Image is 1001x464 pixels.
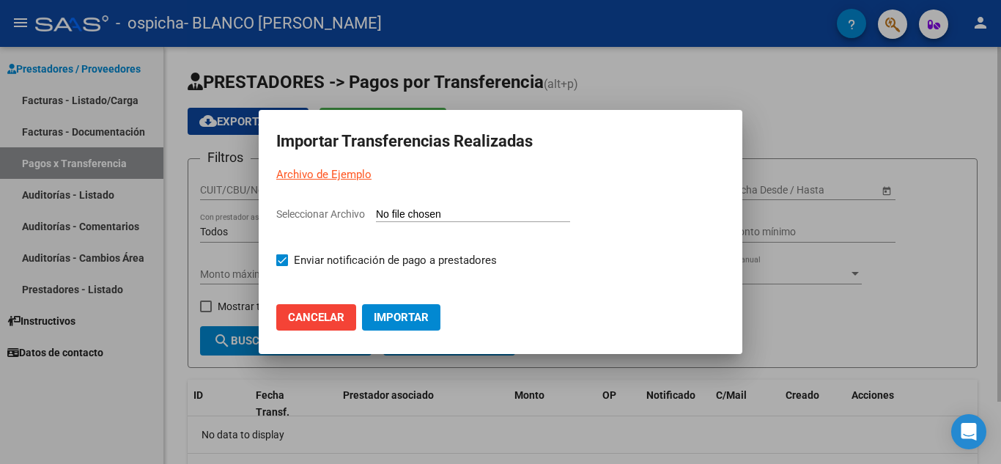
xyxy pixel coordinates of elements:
[374,311,429,324] span: Importar
[276,128,725,155] h2: Importar Transferencias Realizadas
[276,208,365,220] span: Seleccionar Archivo
[362,304,440,331] button: Importar
[951,414,986,449] div: Open Intercom Messenger
[288,311,344,324] span: Cancelar
[276,168,372,181] a: Archivo de Ejemplo
[294,251,497,269] span: Enviar notificación de pago a prestadores
[276,304,356,331] button: Cancelar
